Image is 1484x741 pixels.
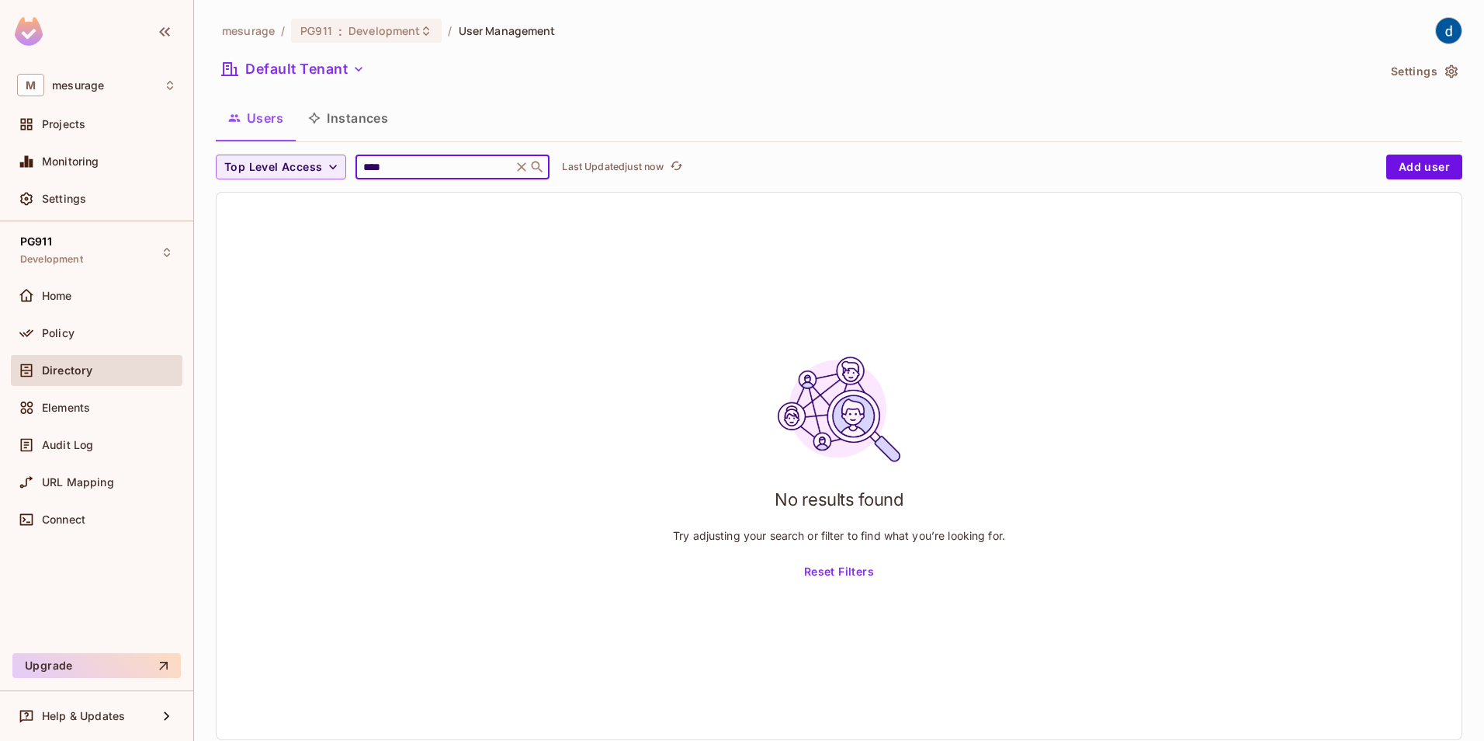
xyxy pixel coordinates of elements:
[52,79,104,92] span: Workspace: mesurage
[42,476,114,489] span: URL Mapping
[42,327,75,339] span: Policy
[222,23,275,38] span: the active workspace
[775,488,903,511] h1: No results found
[670,159,683,175] span: refresh
[459,23,556,38] span: User Management
[42,155,99,168] span: Monitoring
[216,57,371,82] button: Default Tenant
[12,653,181,678] button: Upgrade
[42,402,90,414] span: Elements
[562,161,664,173] p: Last Updated just now
[15,17,43,46] img: SReyMgAAAABJRU5ErkJggg==
[348,23,420,38] span: Development
[17,74,44,96] span: M
[42,439,93,451] span: Audit Log
[42,513,85,526] span: Connect
[42,364,92,377] span: Directory
[664,158,685,176] span: Click to refresh data
[667,158,685,176] button: refresh
[673,528,1005,543] p: Try adjusting your search or filter to find what you’re looking for.
[300,23,332,38] span: PG911
[20,253,83,266] span: Development
[296,99,400,137] button: Instances
[281,23,285,38] li: /
[1385,59,1462,84] button: Settings
[798,560,880,585] button: Reset Filters
[338,25,343,37] span: :
[224,158,322,177] span: Top Level Access
[42,193,86,205] span: Settings
[42,118,85,130] span: Projects
[216,155,346,179] button: Top Level Access
[1386,155,1462,179] button: Add user
[1436,18,1461,43] img: dev 911gcl
[448,23,452,38] li: /
[20,235,52,248] span: PG911
[42,290,72,302] span: Home
[42,710,125,722] span: Help & Updates
[216,99,296,137] button: Users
